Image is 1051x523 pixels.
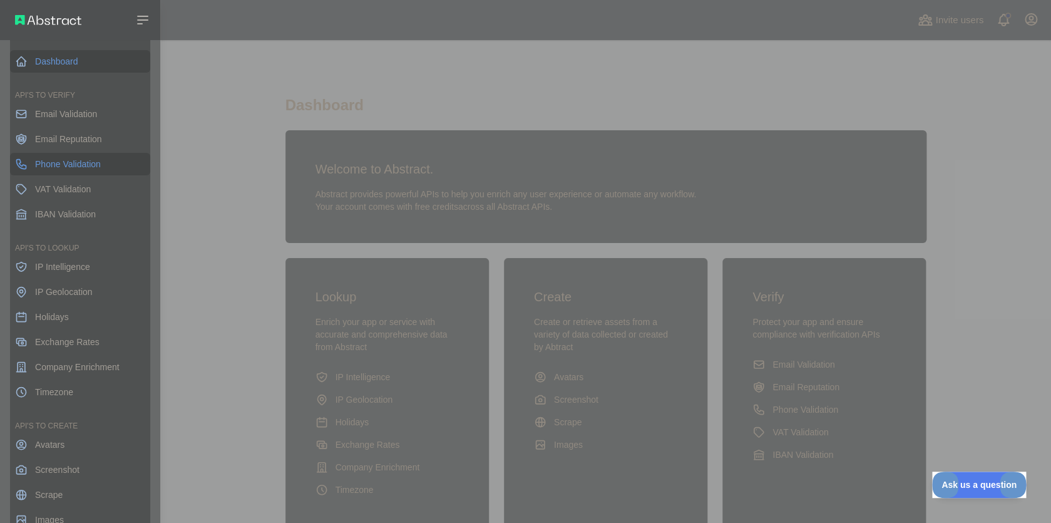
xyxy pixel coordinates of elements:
a: Exchange Rates [310,433,464,456]
span: Abstract provides powerful APIs to help you enrich any user experience or automate any workflow. [315,189,697,199]
div: API'S TO CREATE [10,406,150,431]
a: IP Intelligence [310,366,464,388]
div: API'S TO VERIFY [10,75,150,100]
span: Screenshot [554,393,598,406]
span: Email Reputation [772,381,839,393]
a: Holidays [310,411,464,433]
span: Scrape [554,416,582,428]
a: Timezone [310,479,464,501]
a: Phone Validation [747,398,901,421]
a: Email Reputation [747,376,901,398]
span: Enrich your app or service with accurate and comprehensive data from Abstract [315,317,448,352]
a: Screenshot [529,388,682,411]
a: Company Enrichment [10,356,150,378]
a: Avatars [10,433,150,456]
span: IBAN Validation [35,208,96,220]
span: IP Geolocation [35,286,93,298]
span: Email Validation [35,108,97,120]
a: IP Intelligence [10,256,150,278]
a: Avatars [529,366,682,388]
span: IBAN Validation [772,448,833,461]
span: VAT Validation [35,183,91,195]
a: Dashboard [10,50,150,73]
span: Images [554,438,583,451]
a: Email Reputation [10,128,150,150]
span: Protect your app and ensure compliance with verification APIs [752,317,879,339]
div: API'S TO LOOKUP [10,228,150,253]
span: IP Intelligence [336,371,391,383]
span: Your account comes with across all Abstract APIs. [315,202,552,212]
span: free credits [415,202,458,212]
a: IBAN Validation [747,443,901,466]
a: Email Validation [10,103,150,125]
span: Create or retrieve assets from a variety of data collected or created by Abtract [534,317,668,352]
span: Avatars [35,438,64,451]
span: IP Intelligence [35,261,90,273]
a: Exchange Rates [10,331,150,353]
h3: Lookup [315,288,459,306]
a: Screenshot [10,458,150,481]
h3: Welcome to Abstract. [315,160,896,178]
a: Holidays [10,306,150,328]
a: VAT Validation [10,178,150,200]
span: IP Geolocation [336,393,393,406]
span: Exchange Rates [35,336,100,348]
span: Company Enrichment [35,361,120,373]
h1: Dashboard [285,95,926,125]
span: Phone Validation [772,403,838,416]
span: Email Reputation [35,133,102,145]
span: VAT Validation [772,426,828,438]
a: Phone Validation [10,153,150,175]
span: Timezone [35,386,73,398]
a: Timezone [10,381,150,403]
a: VAT Validation [747,421,901,443]
a: Company Enrichment [310,456,464,479]
h3: Create [534,288,677,306]
span: Avatars [554,371,583,383]
span: Holidays [336,416,369,428]
span: Scrape [35,489,63,501]
img: Abstract API [15,15,81,25]
span: Holidays [35,311,69,323]
span: Email Validation [772,358,834,371]
a: IBAN Validation [10,203,150,225]
span: Exchange Rates [336,438,400,451]
a: IP Geolocation [10,281,150,303]
span: Company Enrichment [336,461,420,474]
span: Phone Validation [35,158,101,170]
span: Timezone [336,484,374,496]
a: Scrape [10,484,150,506]
a: Images [529,433,682,456]
a: Email Validation [747,353,901,376]
span: Invite users [935,13,983,28]
a: Scrape [529,411,682,433]
span: Screenshot [35,463,79,476]
h3: Verify [752,288,896,306]
button: Invite users [915,10,986,30]
iframe: Toggle Customer Support [932,472,1026,498]
a: IP Geolocation [310,388,464,411]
